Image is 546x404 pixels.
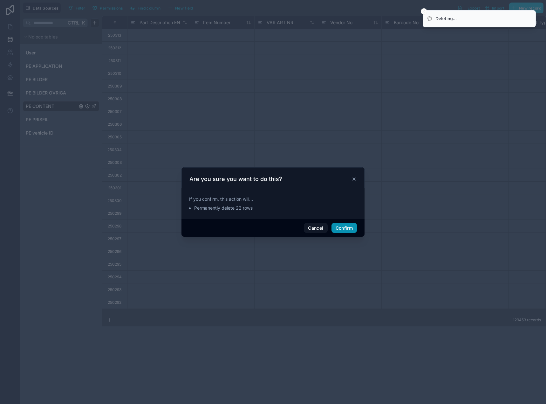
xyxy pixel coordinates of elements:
[421,8,427,15] button: Close toast
[304,223,327,233] button: Cancel
[189,175,282,183] h3: Are you sure you want to do this?
[189,196,357,202] span: If you confirm, this action will...
[435,16,457,22] div: Deleting...
[194,205,357,211] li: Permanently delete 22 rows
[331,223,357,233] button: Confirm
